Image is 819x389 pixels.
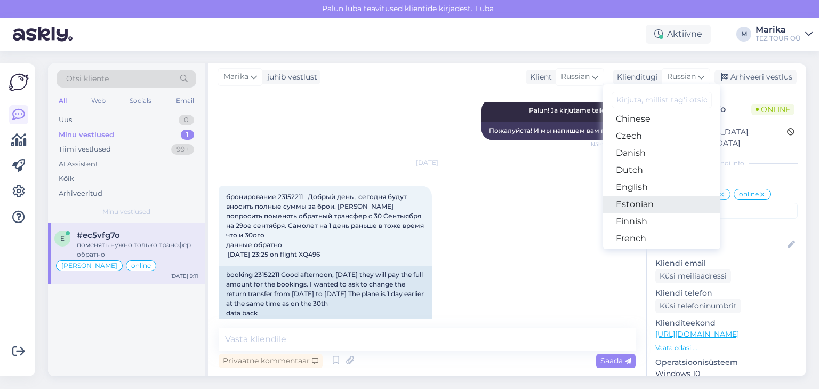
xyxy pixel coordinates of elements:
div: Klienditugi [613,72,658,83]
div: M [736,27,751,42]
div: Web [89,94,108,108]
p: Operatsioonisüsteem [655,357,798,368]
div: [DATE] 9:11 [170,272,198,280]
p: Vaata edasi ... [655,343,798,353]
span: #ec5vfg7o [77,231,120,240]
p: Kliendi email [655,258,798,269]
a: MarikaTEZ TOUR OÜ [756,26,813,43]
div: juhib vestlust [263,72,317,83]
a: Estonian [603,196,720,213]
div: Tiimi vestlused [59,144,111,155]
div: Email [174,94,196,108]
span: бронирование 23152211 Добрый день , сегодня будут вносить полные суммы за брои. [PERSON_NAME] поп... [226,193,425,258]
div: Arhiveeri vestlus [714,70,797,84]
div: Kliendi info [655,158,798,168]
div: Kõik [59,173,74,184]
div: Minu vestlused [59,130,114,140]
a: Chinese [603,110,720,128]
div: поменять нужно только трансфер обратно [77,240,198,259]
div: Marika [756,26,801,34]
div: Socials [127,94,154,108]
div: All [57,94,69,108]
p: Windows 10 [655,368,798,379]
img: Askly Logo [9,72,29,92]
span: online [739,191,759,197]
span: [PERSON_NAME] [61,263,117,269]
input: Kirjuta, millist tag'i otsid [612,92,712,108]
div: AI Assistent [59,159,98,170]
span: Online [751,104,794,115]
span: Saada [600,356,631,366]
div: Uus [59,115,72,125]
span: e [60,234,65,242]
div: booking 23152211 Good afternoon, [DATE] they will pay the full amount for the bookings. I wanted ... [219,266,432,332]
div: 1 [181,130,194,140]
div: TEZ TOUR OÜ [756,34,801,43]
div: Пожалуйста! И мы напишем вам письмо. [481,122,636,140]
div: 99+ [171,144,194,155]
span: Marika [223,71,248,83]
div: Aktiivne [646,25,711,44]
a: English [603,179,720,196]
div: 0 [179,115,194,125]
div: Arhiveeritud [59,188,102,199]
a: [URL][DOMAIN_NAME] [655,329,739,339]
p: Kliendi telefon [655,288,798,299]
a: Dutch [603,162,720,179]
span: online [131,263,151,269]
span: Otsi kliente [66,73,109,84]
span: Nähtud ✓ 15:24 [591,140,632,148]
span: Russian [667,71,696,83]
a: Finnish [603,213,720,230]
span: Palun! Ja kirjutame teile e-kirja. [529,106,628,114]
div: [GEOGRAPHIC_DATA], [GEOGRAPHIC_DATA] [659,126,787,149]
a: Czech [603,128,720,145]
div: Privaatne kommentaar [219,354,323,368]
span: Minu vestlused [102,207,150,217]
input: Lisa tag [655,203,798,219]
p: Kliendi tag'id [655,174,798,186]
input: Lisa nimi [656,239,785,251]
a: French [603,230,720,247]
div: Klient [526,72,552,83]
p: Klienditeekond [655,317,798,329]
div: Küsi telefoninumbrit [655,299,741,313]
span: Russian [561,71,590,83]
p: Kliendi nimi [655,223,798,234]
a: Danish [603,145,720,162]
span: Luba [472,4,497,13]
div: Küsi meiliaadressi [655,269,731,283]
div: [DATE] [219,158,636,168]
